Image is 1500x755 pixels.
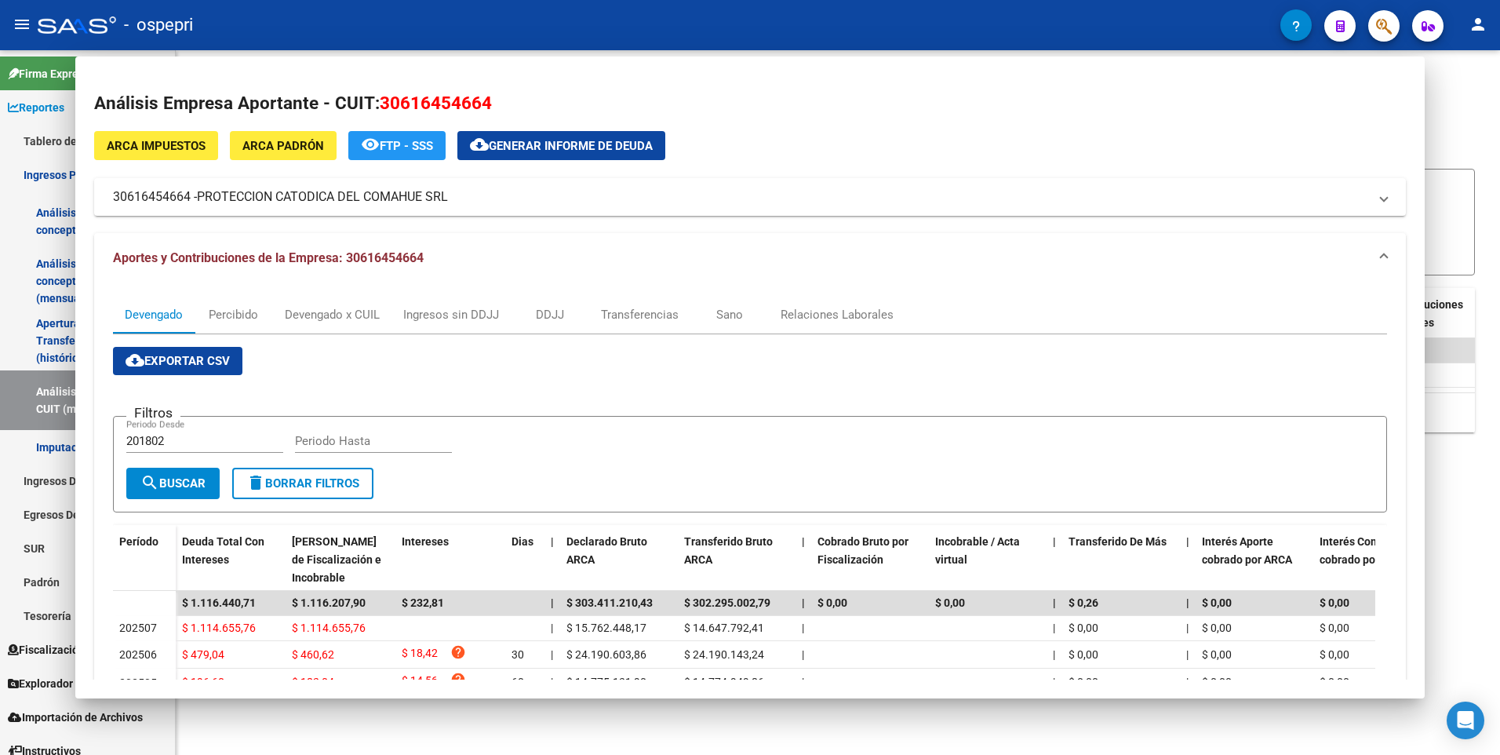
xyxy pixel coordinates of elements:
mat-icon: menu [13,15,31,34]
div: Percibido [209,306,258,323]
datatable-header-cell: Contribuciones Intereses [1381,288,1475,340]
div: Ingresos sin DDJJ [403,306,499,323]
mat-icon: search [140,473,159,492]
datatable-header-cell: Deuda Total Con Intereses [176,525,286,594]
i: help [450,672,466,688]
span: $ 18,42 [402,644,438,666]
datatable-header-cell: Transferido De Más [1062,525,1180,594]
span: Incobrable / Acta virtual [935,535,1020,566]
datatable-header-cell: | [1180,525,1196,594]
span: $ 0,00 [1069,648,1098,661]
span: Dias [512,535,533,548]
mat-expansion-panel-header: Aportes y Contribuciones de la Empresa: 30616454664 [94,233,1407,283]
span: Declarado Bruto ARCA [566,535,647,566]
span: $ 0,00 [1320,676,1349,688]
button: ARCA Impuestos [94,131,218,160]
span: Exportar CSV [126,354,230,368]
datatable-header-cell: Deuda Bruta Neto de Fiscalización e Incobrable [286,525,395,594]
span: | [1053,676,1055,688]
span: $ 24.190.143,24 [684,648,764,661]
span: $ 0,00 [1069,622,1098,634]
datatable-header-cell: Declarado Bruto ARCA [560,525,678,594]
span: $ 0,00 [1202,648,1232,661]
span: | [1186,596,1189,609]
datatable-header-cell: Cobrado Bruto por Fiscalización [811,525,929,594]
div: Sano [716,306,743,323]
span: 202505 [119,677,157,689]
span: $ 1.114.655,76 [292,622,366,634]
span: [PERSON_NAME] de Fiscalización e Incobrable [292,535,381,584]
span: 202506 [119,648,157,661]
button: FTP - SSS [348,131,446,160]
span: $ 0,00 [1320,596,1349,609]
span: FTP - SSS [380,139,433,153]
span: PROTECCION CATODICA DEL COMAHUE SRL [197,188,448,206]
span: $ 14.775.131,90 [566,676,646,688]
span: $ 1.116.440,71 [182,596,256,609]
i: help [450,644,466,660]
button: ARCA Padrón [230,131,337,160]
span: $ 0,26 [1069,596,1098,609]
mat-icon: cloud_download [470,135,489,154]
span: $ 182,04 [292,676,334,688]
span: | [1053,535,1056,548]
span: | [1186,648,1189,661]
span: Explorador de Archivos [8,675,133,692]
datatable-header-cell: Interés Contribución cobrado por ARCA [1313,525,1431,594]
span: Deuda Total Con Intereses [182,535,264,566]
div: DDJJ [536,306,564,323]
span: $ 14.647.792,41 [684,622,764,634]
span: 202507 [119,622,157,634]
span: - ospepri [124,8,193,42]
mat-icon: delete [246,473,265,492]
span: Fiscalización RG [8,641,102,658]
span: | [802,648,804,661]
span: | [802,535,805,548]
span: $ 0,00 [1202,596,1232,609]
span: Transferido Bruto ARCA [684,535,773,566]
div: Open Intercom Messenger [1447,702,1484,739]
span: $ 479,04 [182,648,224,661]
span: | [1053,648,1055,661]
datatable-header-cell: Interés Aporte cobrado por ARCA [1196,525,1313,594]
span: Aportes y Contribuciones de la Empresa: 30616454664 [113,250,424,265]
div: Transferencias [601,306,679,323]
span: Firma Express [8,65,89,82]
span: | [551,648,553,661]
button: Generar informe de deuda [457,131,665,160]
mat-panel-title: 30616454664 - [113,188,1369,206]
button: Buscar [126,468,220,499]
span: $ 0,00 [1202,622,1232,634]
span: | [1186,622,1189,634]
span: $ 1.114.655,76 [182,622,256,634]
span: ARCA Impuestos [107,139,206,153]
span: $ 0,00 [1202,676,1232,688]
span: | [802,622,804,634]
span: | [1053,596,1056,609]
datatable-header-cell: Intereses [395,525,505,594]
span: Importación de Archivos [8,709,143,726]
mat-icon: person [1469,15,1487,34]
datatable-header-cell: Incobrable / Acta virtual [929,525,1047,594]
span: Borrar Filtros [246,476,359,491]
span: Intereses [402,535,449,548]
span: Interés Aporte cobrado por ARCA [1202,535,1292,566]
span: ARCA Padrón [242,139,324,153]
mat-icon: cloud_download [126,351,144,370]
mat-expansion-panel-header: 30616454664 -PROTECCION CATODICA DEL COMAHUE SRL [94,178,1407,216]
span: | [1186,535,1189,548]
span: Generar informe de deuda [489,139,653,153]
span: | [1053,622,1055,634]
div: Devengado x CUIL [285,306,380,323]
span: | [1186,676,1189,688]
span: Buscar [140,476,206,491]
span: $ 302.295.002,79 [684,596,770,609]
span: $ 14,56 [402,672,438,693]
span: $ 1.116.207,90 [292,596,366,609]
span: Transferido De Más [1069,535,1167,548]
span: Cobrado Bruto por Fiscalización [817,535,908,566]
h2: Análisis Empresa Aportante - CUIT: [94,90,1407,117]
datatable-header-cell: | [1047,525,1062,594]
span: 30 [512,648,524,661]
span: $ 0,00 [935,596,965,609]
